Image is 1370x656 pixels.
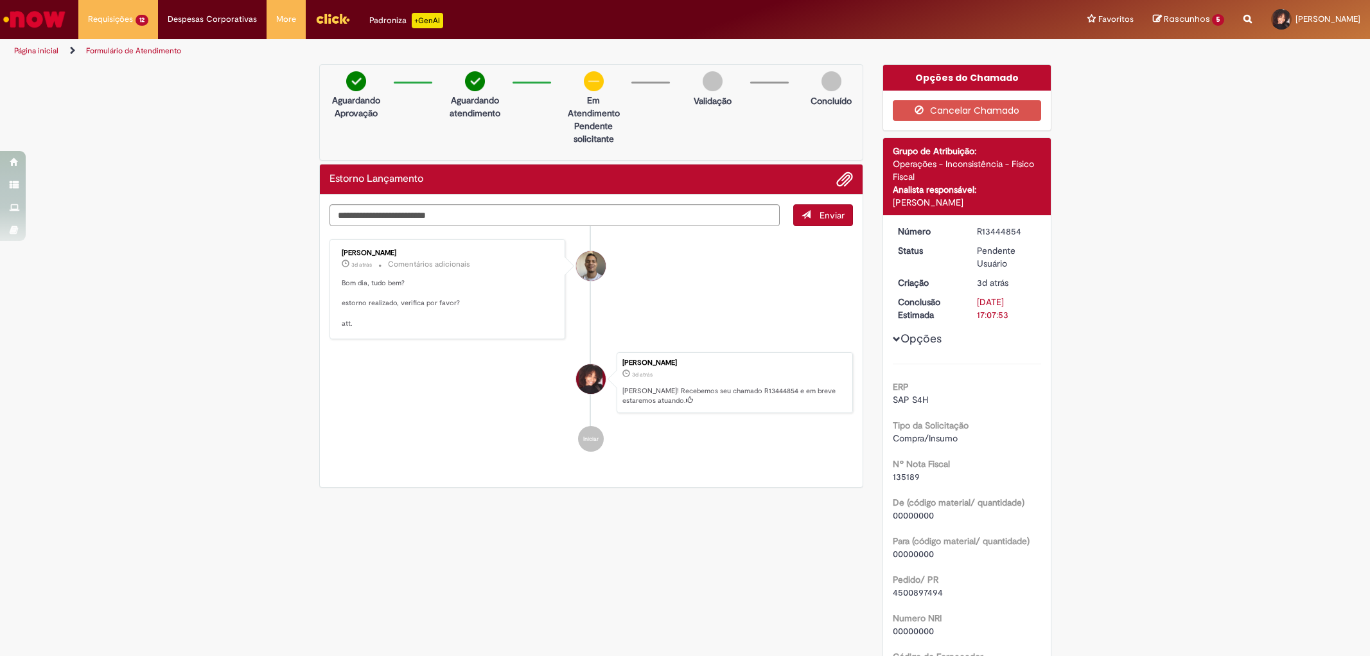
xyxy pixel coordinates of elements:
span: Rascunhos [1164,13,1210,25]
p: [PERSON_NAME]! Recebemos seu chamado R13444854 e em breve estaremos atuando. [622,386,846,406]
span: 3d atrás [632,371,653,378]
ul: Histórico de tíquete [329,226,854,465]
div: Emily Sousa Gomes [576,364,606,394]
span: 12 [136,15,148,26]
div: [PERSON_NAME] [342,249,556,257]
div: Grupo de Atribuição: [893,145,1041,157]
button: Cancelar Chamado [893,100,1041,121]
span: 3d atrás [351,261,372,269]
b: Pedido/ PR [893,574,938,585]
b: Tipo da Solicitação [893,420,969,431]
img: click_logo_yellow_360x200.png [315,9,350,28]
span: [PERSON_NAME] [1295,13,1360,24]
small: Comentários adicionais [388,259,470,270]
div: Analista responsável: [893,183,1041,196]
p: Pendente solicitante [563,120,625,145]
textarea: Digite sua mensagem aqui... [329,204,780,226]
b: ERP [893,381,909,393]
p: Validação [694,94,732,107]
dt: Conclusão Estimada [888,296,967,321]
p: Aguardando atendimento [444,94,506,120]
div: [DATE] 17:07:53 [977,296,1037,321]
div: [PERSON_NAME] [622,359,846,367]
img: circle-minus.png [584,71,604,91]
dt: Criação [888,276,967,289]
div: Opções do Chamado [883,65,1051,91]
span: 3d atrás [977,277,1008,288]
b: De (código material/ quantidade) [893,497,1024,508]
div: [PERSON_NAME] [893,196,1041,209]
div: 25/08/2025 15:07:50 [977,276,1037,289]
div: R13444854 [977,225,1037,238]
img: img-circle-grey.png [703,71,723,91]
dt: Número [888,225,967,238]
div: Pendente Usuário [977,244,1037,270]
div: Padroniza [369,13,443,28]
span: 00000000 [893,548,934,560]
img: img-circle-grey.png [821,71,841,91]
span: SAP S4H [893,394,928,405]
a: Formulário de Atendimento [86,46,181,56]
span: 135189 [893,471,920,483]
span: 00000000 [893,510,934,521]
span: Enviar [820,209,845,221]
dt: Status [888,244,967,257]
b: Para (código material/ quantidade) [893,535,1030,547]
span: 00000000 [893,625,934,637]
span: Despesas Corporativas [168,13,257,26]
span: Compra/Insumo [893,432,958,444]
li: Emily Sousa Gomes [329,352,854,414]
div: Joziano De Jesus Oliveira [576,251,606,281]
button: Adicionar anexos [836,171,853,188]
time: 25/08/2025 16:05:33 [351,261,372,269]
p: +GenAi [412,13,443,28]
p: Aguardando Aprovação [325,94,387,120]
img: check-circle-green.png [346,71,366,91]
ul: Trilhas de página [10,39,904,63]
p: Bom dia, tudo bem? estorno realizado, verifica por favor? att. [342,278,556,329]
span: More [276,13,296,26]
time: 25/08/2025 15:07:50 [632,371,653,378]
time: 25/08/2025 15:07:50 [977,277,1008,288]
b: Numero NRI [893,612,942,624]
a: Rascunhos [1153,13,1224,26]
img: check-circle-green.png [465,71,485,91]
b: Nº Nota Fiscal [893,458,950,470]
span: 5 [1212,14,1224,26]
span: Favoritos [1098,13,1134,26]
div: Operações - Inconsistência - Físico Fiscal [893,157,1041,183]
h2: Estorno Lançamento Histórico de tíquete [329,173,423,185]
span: 4500897494 [893,587,943,598]
p: Em Atendimento [563,94,625,120]
button: Enviar [793,204,853,226]
a: Página inicial [14,46,58,56]
img: ServiceNow [1,6,67,32]
span: Requisições [88,13,133,26]
p: Concluído [811,94,852,107]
